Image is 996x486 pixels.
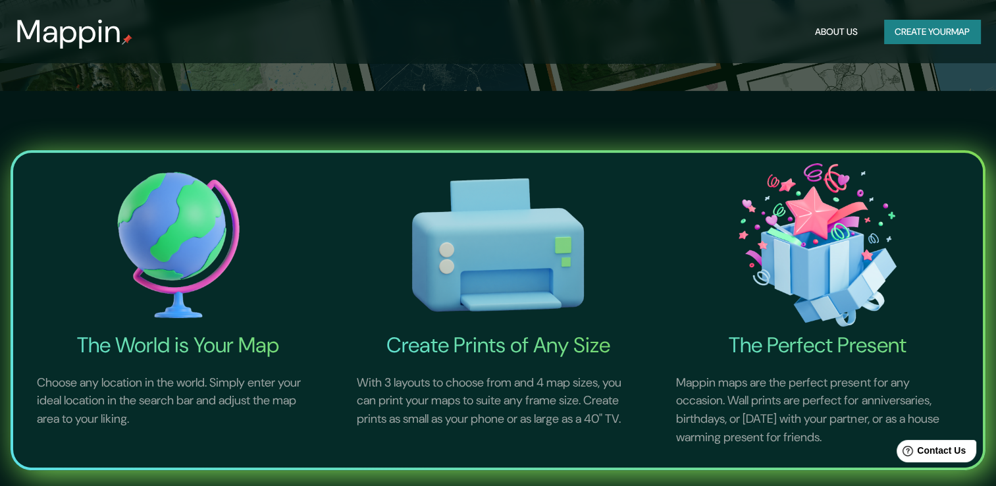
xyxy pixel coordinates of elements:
p: Mappin maps are the perfect present for any occasion. Wall prints are perfect for anniversaries, ... [660,358,975,462]
h4: The World is Your Map [21,332,336,358]
img: The World is Your Map-icon [21,158,336,332]
button: About Us [810,20,863,44]
h4: Create Prints of Any Size [341,332,656,358]
img: The Perfect Present-icon [660,158,975,332]
p: Choose any location in the world. Simply enter your ideal location in the search bar and adjust t... [21,358,336,445]
h3: Mappin [16,13,122,50]
img: mappin-pin [122,34,132,45]
button: Create yourmap [884,20,980,44]
h4: The Perfect Present [660,332,975,358]
img: Create Prints of Any Size-icon [341,158,656,332]
p: With 3 layouts to choose from and 4 map sizes, you can print your maps to suite any frame size. C... [341,358,656,445]
iframe: Help widget launcher [879,435,982,472]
